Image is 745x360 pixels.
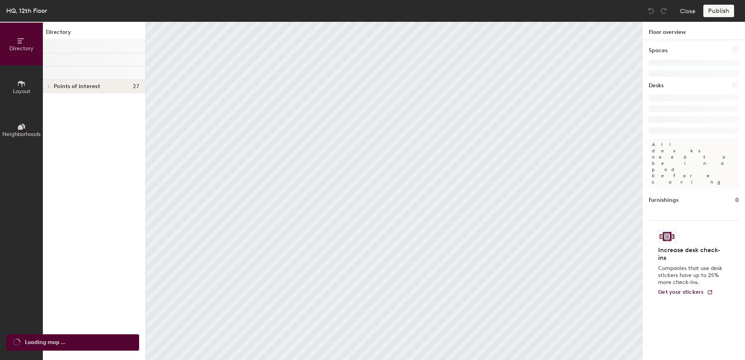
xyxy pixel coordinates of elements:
[43,28,145,40] h1: Directory
[9,45,34,52] span: Directory
[649,46,667,55] h1: Spaces
[660,7,667,15] img: Redo
[2,131,41,138] span: Neighborhoods
[649,196,678,205] h1: Furnishings
[658,289,704,295] span: Get your stickers
[25,338,65,347] span: Loading map ...
[13,88,30,95] span: Layout
[54,83,100,90] span: Points of interest
[658,289,713,296] a: Get your stickers
[680,5,696,17] button: Close
[658,265,725,286] p: Companies that use desk stickers have up to 25% more check-ins.
[647,7,655,15] img: Undo
[6,6,47,16] div: HQ, 12th Floor
[146,22,642,360] canvas: Map
[658,230,676,243] img: Sticker logo
[649,138,739,188] p: All desks need to be in a pod before saving
[735,196,739,205] h1: 0
[643,22,745,40] h1: Floor overview
[649,81,664,90] h1: Desks
[658,246,725,262] h4: Increase desk check-ins
[133,83,139,90] span: 27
